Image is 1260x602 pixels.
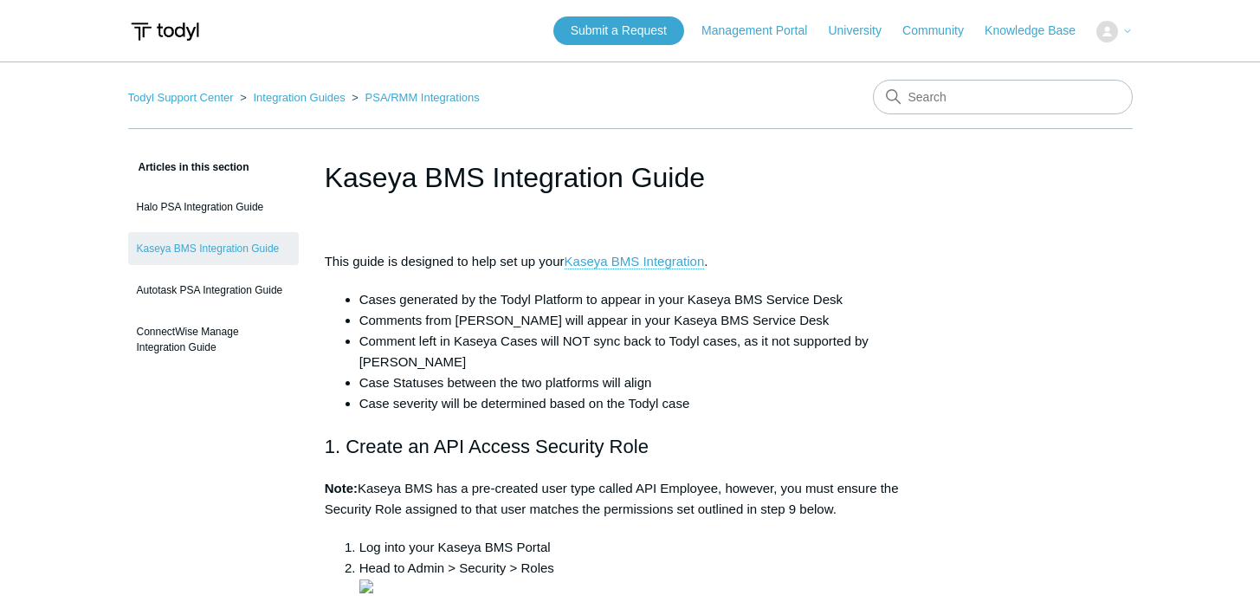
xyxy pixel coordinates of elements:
a: Community [902,22,981,40]
span: Articles in this section [128,161,249,173]
img: Todyl Support Center Help Center home page [128,16,202,48]
li: Comments from [PERSON_NAME] will appear in your Kaseya BMS Service Desk [359,310,936,331]
li: Log into your Kaseya BMS Portal [359,537,936,558]
img: 36882362826387 [359,579,373,593]
a: Halo PSA Integration Guide [128,191,299,223]
a: University [828,22,898,40]
h2: 1. Create an API Access Security Role [325,431,936,462]
p: This guide is designed to help set up your . [325,251,936,272]
h1: Kaseya BMS Integration Guide [325,157,936,198]
input: Search [873,80,1133,114]
a: Kaseya BMS Integration Guide [128,232,299,265]
li: Integration Guides [236,91,348,104]
li: Comment left in Kaseya Cases will NOT sync back to Todyl cases, as it not supported by [PERSON_NAME] [359,331,936,372]
strong: Note: [325,481,358,495]
li: Case Statuses between the two platforms will align [359,372,936,393]
a: Kaseya BMS Integration [565,254,705,269]
a: Todyl Support Center [128,91,234,104]
a: Submit a Request [553,16,684,45]
li: Todyl Support Center [128,91,237,104]
li: Cases generated by the Todyl Platform to appear in your Kaseya BMS Service Desk [359,289,936,310]
a: Management Portal [701,22,824,40]
a: PSA/RMM Integrations [365,91,480,104]
a: ConnectWise Manage Integration Guide [128,315,299,364]
li: Head to Admin > Security > Roles [359,558,936,599]
a: Autotask PSA Integration Guide [128,274,299,307]
p: Kaseya BMS has a pre-created user type called API Employee, however, you must ensure the Security... [325,478,936,520]
a: Knowledge Base [985,22,1093,40]
li: PSA/RMM Integrations [348,91,479,104]
a: Integration Guides [253,91,345,104]
li: Case severity will be determined based on the Todyl case [359,393,936,414]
